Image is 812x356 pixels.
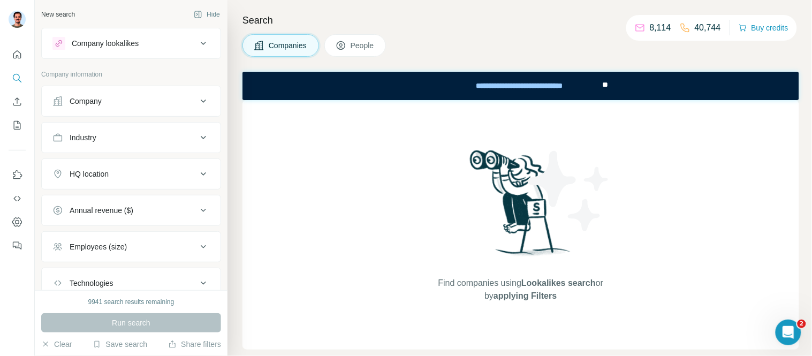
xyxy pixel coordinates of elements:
button: Buy credits [739,20,788,35]
p: 40,744 [695,21,721,34]
span: applying Filters [494,291,557,300]
div: Technologies [70,278,113,289]
div: 9941 search results remaining [88,297,174,307]
div: HQ location [70,169,109,179]
div: Industry [70,132,96,143]
button: Feedback [9,236,26,255]
button: Dashboard [9,213,26,232]
span: Find companies using or by [435,277,606,302]
button: Enrich CSV [9,92,26,111]
div: Company lookalikes [72,38,139,49]
button: Hide [186,6,227,22]
button: Technologies [42,270,221,296]
button: Save search [93,339,147,350]
div: Company [70,96,102,107]
button: Annual revenue ($) [42,198,221,223]
button: HQ location [42,161,221,187]
iframe: Intercom live chat [776,320,801,345]
img: Avatar [9,11,26,28]
button: Company [42,88,221,114]
button: Search [9,69,26,88]
span: Companies [269,40,308,51]
p: 8,114 [650,21,671,34]
p: Company information [41,70,221,79]
div: Annual revenue ($) [70,205,133,216]
button: Clear [41,339,72,350]
button: Use Surfe on LinkedIn [9,165,26,185]
div: New search [41,10,75,19]
div: Employees (size) [70,241,127,252]
button: My lists [9,116,26,135]
button: Employees (size) [42,234,221,260]
button: Use Surfe API [9,189,26,208]
h4: Search [242,13,799,28]
button: Industry [42,125,221,150]
img: Surfe Illustration - Woman searching with binoculars [465,147,576,267]
span: 2 [798,320,806,328]
button: Company lookalikes [42,31,221,56]
iframe: Banner [242,72,799,100]
button: Quick start [9,45,26,64]
button: Share filters [168,339,221,350]
span: People [351,40,375,51]
span: Lookalikes search [521,278,596,287]
img: Surfe Illustration - Stars [521,143,617,239]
